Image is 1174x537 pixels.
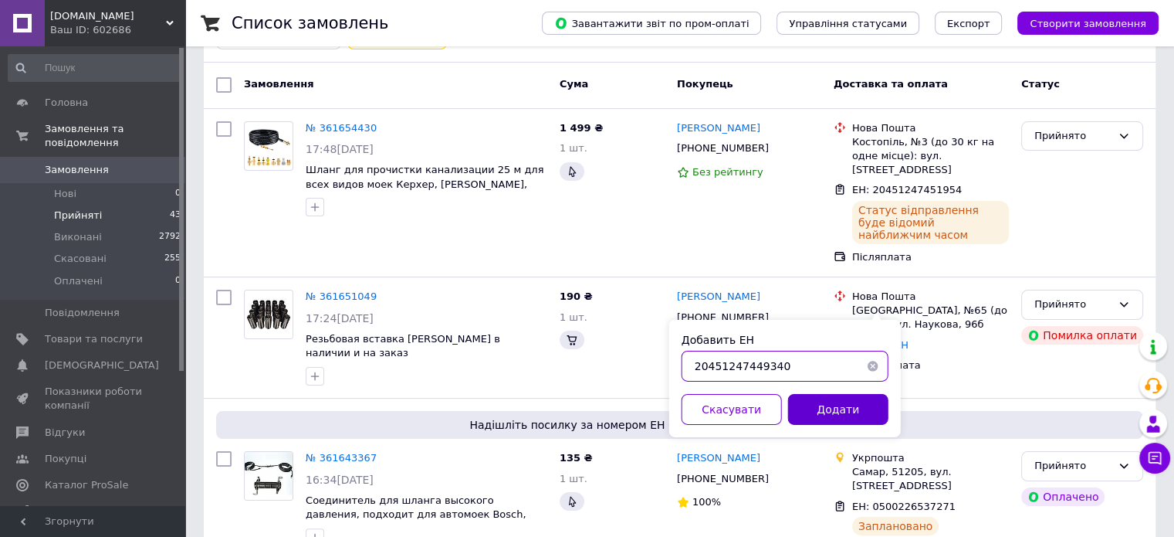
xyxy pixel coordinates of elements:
[677,78,733,90] span: Покупець
[852,465,1009,493] div: Самар, 51205, вул. [STREET_ADDRESS]
[674,138,772,158] div: [PHONE_NUMBER]
[306,495,526,535] a: Соединитель для шланга высокого давления, подходит для автомоек Bosch, Miol, Nilfisk автоматический
[677,451,760,466] a: [PERSON_NAME]
[560,473,587,484] span: 1 шт.
[45,385,143,413] span: Показники роботи компанії
[50,23,185,37] div: Ваш ID: 602686
[54,230,102,244] span: Виконані
[54,209,102,223] span: Прийняті
[834,78,948,90] span: Доставка та оплата
[542,12,761,35] button: Завантажити звіт по пром-оплаті
[554,16,749,30] span: Завантажити звіт по пром-оплаті
[45,478,128,492] span: Каталог ProSale
[164,252,181,266] span: 255
[54,252,107,266] span: Скасовані
[677,290,760,304] a: [PERSON_NAME]
[947,18,990,29] span: Експорт
[1021,326,1143,345] div: Помилка оплати
[1021,488,1105,506] div: Оплачено
[50,9,166,23] span: PSL.COM.UA
[852,201,1009,244] div: Статус відправлення буде відомий найближчим часом
[170,209,181,223] span: 43
[245,122,293,170] img: Фото товару
[244,451,293,501] a: Фото товару
[306,474,374,486] span: 16:34[DATE]
[935,12,1003,35] button: Експорт
[560,291,593,302] span: 190 ₴
[1021,78,1060,90] span: Статус
[682,394,782,425] button: Скасувати
[244,78,313,90] span: Замовлення
[45,359,159,372] span: [DEMOGRAPHIC_DATA]
[306,143,374,155] span: 17:48[DATE]
[852,517,939,535] div: Заплановано
[175,187,181,201] span: 0
[677,121,760,136] a: [PERSON_NAME]
[682,334,754,346] label: Добавить ЕН
[852,501,956,512] span: ЕН: 0500226537271
[674,308,772,328] div: [PHONE_NUMBER]
[1139,443,1170,474] button: Чат з покупцем
[45,332,143,346] span: Товари та послуги
[306,291,377,302] a: № 361651049
[560,142,587,154] span: 1 шт.
[560,78,588,90] span: Cума
[159,230,181,244] span: 2792
[560,311,587,323] span: 1 шт.
[560,122,603,134] span: 1 499 ₴
[852,290,1009,304] div: Нова Пошта
[789,18,907,29] span: Управління статусами
[54,274,103,288] span: Оплачені
[788,394,888,425] button: Додати
[306,122,377,134] a: № 361654430
[45,96,88,110] span: Головна
[1030,18,1146,29] span: Створити замовлення
[1034,297,1111,313] div: Прийнято
[175,274,181,288] span: 0
[852,359,1009,372] div: Пром-оплата
[45,505,98,518] span: Аналітика
[245,452,293,500] img: Фото товару
[306,164,543,204] a: Шланг для прочистки канализации 25 м для всех видов моек Керхер, [PERSON_NAME], Бош и так далие
[244,121,293,171] a: Фото товару
[776,12,919,35] button: Управління статусами
[244,290,293,339] a: Фото товару
[1017,12,1159,35] button: Створити замовлення
[692,166,763,178] span: Без рейтингу
[245,291,293,338] img: Фото товару
[45,163,109,177] span: Замовлення
[8,54,182,82] input: Пошук
[858,351,888,382] button: Очистить
[306,312,374,325] span: 17:24[DATE]
[560,452,593,464] span: 135 ₴
[54,187,76,201] span: Нові
[222,417,1137,433] span: Надішліть посилку за номером ЕН 0500226537271, щоб отримати оплату
[1034,128,1111,144] div: Прийнято
[45,426,85,440] span: Відгуки
[306,333,500,359] a: Резьбовая вставка [PERSON_NAME] в наличии и на заказ
[692,496,721,508] span: 100%
[852,121,1009,135] div: Нова Пошта
[45,306,120,320] span: Повідомлення
[852,250,1009,264] div: Післяплата
[1034,458,1111,474] div: Прийнято
[852,135,1009,178] div: Костопіль, №3 (до 30 кг на одне місце): вул. [STREET_ADDRESS]
[852,184,962,195] span: ЕН: 20451247451954
[45,452,86,466] span: Покупці
[45,122,185,150] span: Замовлення та повідомлення
[232,14,388,32] h1: Список замовлень
[674,469,772,489] div: [PHONE_NUMBER]
[306,452,377,464] a: № 361643367
[1002,17,1159,29] a: Створити замовлення
[852,451,1009,465] div: Укрпошта
[852,304,1009,331] div: [GEOGRAPHIC_DATA], №65 (до 30 кг): вул. Наукова, 96б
